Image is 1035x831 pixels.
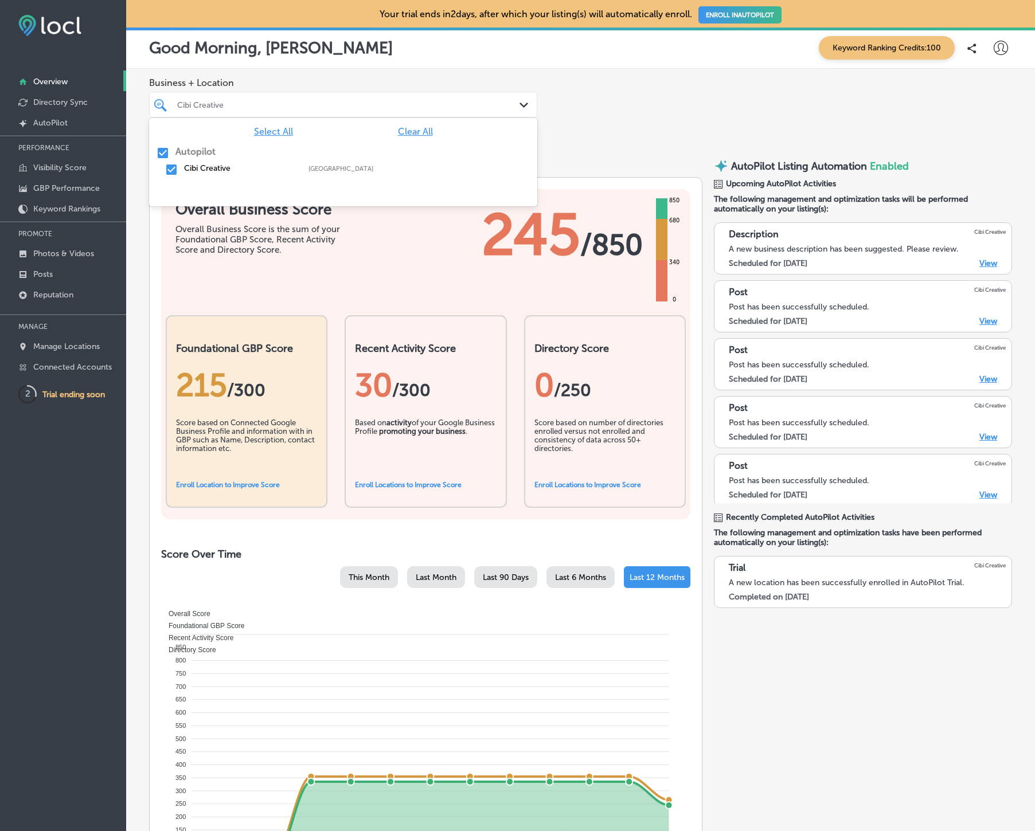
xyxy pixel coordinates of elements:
[227,380,265,401] span: / 300
[726,179,836,189] span: Upcoming AutoPilot Activities
[42,390,105,399] p: Trial ending soon
[33,290,73,300] p: Reputation
[33,249,94,258] p: Photos & Videos
[974,562,1006,569] p: Cibi Creative
[175,800,186,807] tspan: 250
[729,302,1006,312] div: Post has been successfully scheduled.
[175,146,216,157] label: Autopilot
[698,6,782,23] a: ENROLL INAUTOPILOT
[175,696,186,703] tspan: 650
[534,418,675,476] div: Score based on number of directories enrolled versus not enrolled and consistency of data across ...
[175,748,186,755] tspan: 450
[731,160,867,173] p: AutoPilot Listing Automation
[667,216,682,225] div: 680
[580,228,643,262] span: / 850
[534,366,675,404] div: 0
[667,258,682,267] div: 340
[355,418,496,476] div: Based on of your Google Business Profile .
[729,287,748,297] p: Post
[729,344,748,355] p: Post
[729,316,807,326] label: Scheduled for [DATE]
[33,362,112,372] p: Connected Accounts
[175,683,186,690] tspan: 700
[729,578,1006,587] div: A new location has been successfully enrolled in AutoPilot Trial.
[349,573,389,582] span: This Month
[974,287,1006,293] p: Cibi Creative
[175,670,186,677] tspan: 750
[483,573,529,582] span: Last 90 Days
[729,490,807,500] label: Scheduled for [DATE]
[392,380,431,401] span: /300
[416,573,456,582] span: Last Month
[175,722,186,729] tspan: 550
[729,432,807,442] label: Scheduled for [DATE]
[729,460,748,471] p: Post
[482,201,580,269] span: 245
[398,126,433,137] span: Clear All
[175,774,186,781] tspan: 350
[670,295,678,304] div: 0
[534,342,675,355] h2: Directory Score
[819,36,955,60] span: Keyword Ranking Credits: 100
[33,97,88,107] p: Directory Sync
[379,427,466,436] b: promoting your business
[729,229,779,240] p: Description
[974,344,1006,351] p: Cibi Creative
[175,224,347,255] div: Overall Business Score is the sum of your Foundational GBP Score, Recent Activity Score and Direc...
[161,548,690,560] h2: Score Over Time
[254,126,293,137] span: Select All
[729,244,1006,254] div: A new business description has been suggested. Please review.
[355,366,496,404] div: 30
[184,163,297,173] label: Cibi Creative
[175,709,186,716] tspan: 600
[355,342,496,355] h2: Recent Activity Score
[176,342,317,355] h2: Foundational GBP Score
[979,316,997,326] a: View
[175,761,186,768] tspan: 400
[175,644,186,650] tspan: 850
[308,165,400,173] label: United States
[33,183,100,193] p: GBP Performance
[355,481,462,489] a: Enroll Locations to Improve Score
[714,528,1012,547] span: The following management and optimization tasks have been performed automatically on your listing...
[149,77,537,88] span: Business + Location
[175,813,186,820] tspan: 200
[729,476,1006,485] div: Post has been successfully scheduled.
[33,163,87,173] p: Visibility Score
[33,269,53,279] p: Posts
[18,15,81,36] img: fda3e92497d09a02dc62c9cd864e3231.png
[729,360,1006,370] div: Post has been successfully scheduled.
[380,9,782,19] p: Your trial ends in 2 days, after which your listing(s) will automatically enroll.
[176,366,317,404] div: 215
[160,610,210,618] span: Overall Score
[176,418,317,476] div: Score based on Connected Google Business Profile and information with in GBP such as Name, Descri...
[386,418,412,427] b: activity
[149,38,393,57] p: Good Morning, [PERSON_NAME]
[974,460,1006,467] p: Cibi Creative
[555,573,606,582] span: Last 6 Months
[979,490,997,500] a: View
[175,201,347,218] h1: Overall Business Score
[33,118,68,128] p: AutoPilot
[974,402,1006,409] p: Cibi Creative
[714,159,728,173] img: autopilot-icon
[979,258,997,268] a: View
[554,380,591,401] span: /250
[33,342,100,351] p: Manage Locations
[33,204,100,214] p: Keyword Rankings
[177,100,521,109] div: Cibi Creative
[630,573,685,582] span: Last 12 Months
[974,229,1006,235] p: Cibi Creative
[175,735,186,742] tspan: 500
[979,374,997,384] a: View
[870,160,909,173] span: Enabled
[729,258,807,268] label: Scheduled for [DATE]
[176,481,280,489] a: Enroll Location to Improve Score
[160,622,245,630] span: Foundational GBP Score
[729,402,748,413] p: Post
[160,634,233,642] span: Recent Activity Score
[667,196,682,205] div: 850
[729,592,809,602] label: Completed on [DATE]
[729,562,745,573] p: Trial
[729,418,1006,428] div: Post has been successfully scheduled.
